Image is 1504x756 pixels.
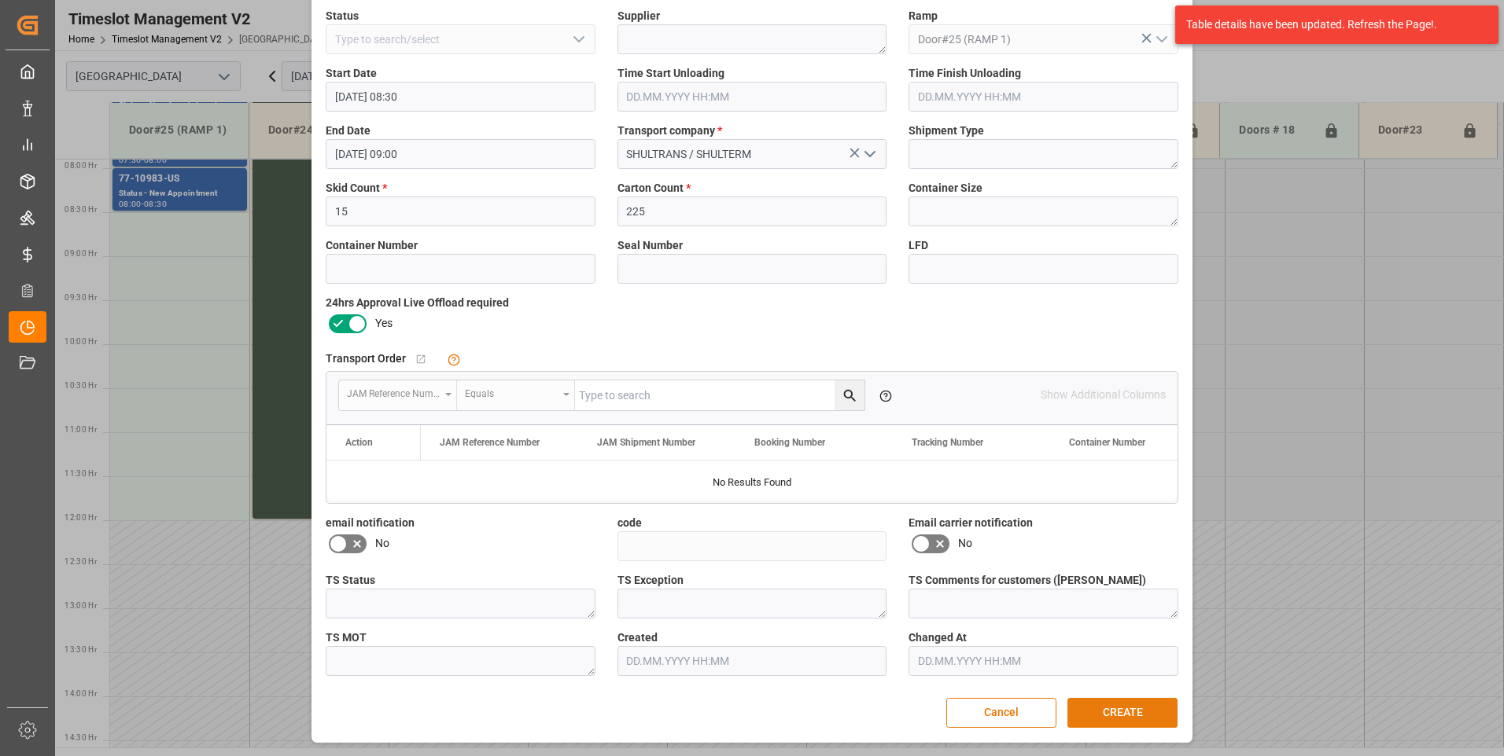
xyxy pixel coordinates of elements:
[326,237,418,254] span: Container Number
[835,380,864,410] button: search button
[347,383,440,401] div: JAM Reference Number
[617,8,660,24] span: Supplier
[912,437,983,448] span: Tracking Number
[946,698,1056,728] button: Cancel
[457,380,575,410] button: open menu
[465,383,558,401] div: Equals
[1069,437,1145,448] span: Container Number
[326,572,375,589] span: TS Status
[909,572,1146,589] span: TS Comments for customers ([PERSON_NAME])
[326,82,595,112] input: DD.MM.YYYY HH:MM
[909,8,938,24] span: Ramp
[617,515,642,531] span: code
[617,65,724,82] span: Time Start Unloading
[754,437,825,448] span: Booking Number
[909,515,1033,531] span: Email carrier notification
[345,437,373,448] div: Action
[1148,28,1172,52] button: open menu
[958,535,972,552] span: No
[909,65,1021,82] span: Time Finish Unloading
[909,629,967,646] span: Changed At
[617,180,691,196] span: Carton Count
[375,315,393,332] span: Yes
[326,123,370,139] span: End Date
[617,572,684,589] span: TS Exception
[597,437,695,448] span: JAM Shipment Number
[617,237,683,254] span: Seal Number
[326,8,359,24] span: Status
[575,380,864,410] input: Type to search
[326,180,387,196] span: Skid Count
[326,350,406,367] span: Transport Order
[375,535,389,552] span: No
[909,180,982,196] span: Container Size
[617,646,887,676] input: DD.MM.YYYY HH:MM
[1186,17,1476,33] div: Table details have been updated. Refresh the Page!.
[617,629,658,646] span: Created
[326,24,595,54] input: Type to search/select
[339,380,457,410] button: open menu
[326,139,595,169] input: DD.MM.YYYY HH:MM
[617,82,887,112] input: DD.MM.YYYY HH:MM
[326,629,367,646] span: TS MOT
[440,437,540,448] span: JAM Reference Number
[909,24,1178,54] input: Type to search/select
[909,123,984,139] span: Shipment Type
[909,237,928,254] span: LFD
[909,82,1178,112] input: DD.MM.YYYY HH:MM
[1067,698,1178,728] button: CREATE
[566,28,589,52] button: open menu
[326,295,509,311] span: 24hrs Approval Live Offload required
[617,123,722,139] span: Transport company
[857,142,881,167] button: open menu
[909,646,1178,676] input: DD.MM.YYYY HH:MM
[326,515,415,531] span: email notification
[326,65,377,82] span: Start Date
